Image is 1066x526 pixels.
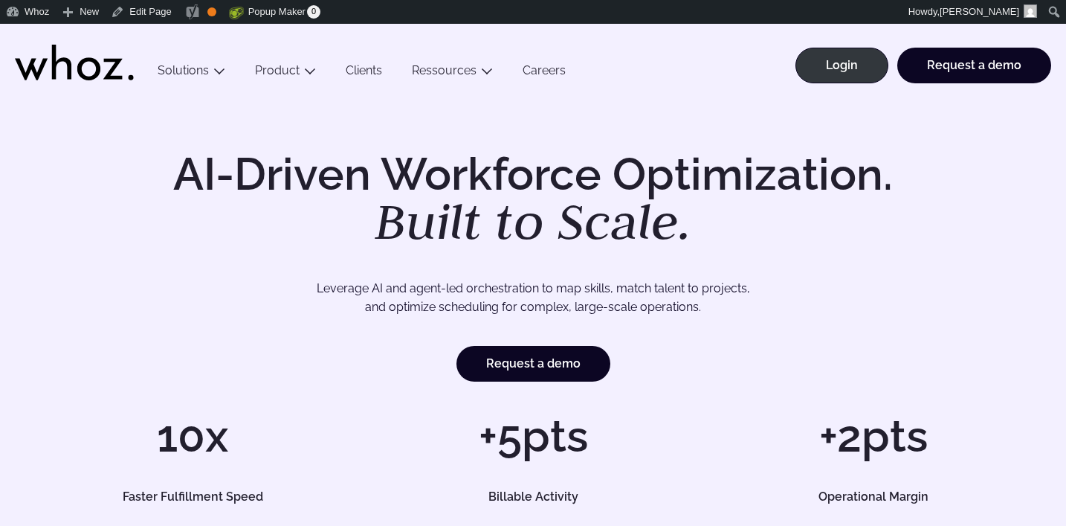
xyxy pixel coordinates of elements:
button: Product [240,63,331,83]
p: Leverage AI and agent-led orchestration to map skills, match talent to projects, and optimize sch... [80,279,986,317]
h5: Operational Margin [727,491,1020,503]
h1: +2pts [711,414,1036,458]
h1: +5pts [370,414,696,458]
em: Built to Scale. [375,188,691,254]
a: Clients [331,63,397,83]
a: Request a demo [897,48,1051,83]
button: Solutions [143,63,240,83]
h5: Billable Activity [387,491,679,503]
a: Login [795,48,888,83]
h5: Faster Fulfillment Speed [46,491,339,503]
span: 0 [307,5,320,19]
a: Careers [508,63,581,83]
button: Ressources [397,63,508,83]
h1: 10x [30,414,355,458]
a: Product [255,63,300,77]
h1: AI-Driven Workforce Optimization. [152,152,914,247]
div: Main [143,24,1051,98]
a: Ressources [412,63,477,77]
iframe: Chatbot [968,428,1045,505]
div: OK [207,7,216,16]
a: Request a demo [456,346,610,382]
span: [PERSON_NAME] [940,6,1019,17]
